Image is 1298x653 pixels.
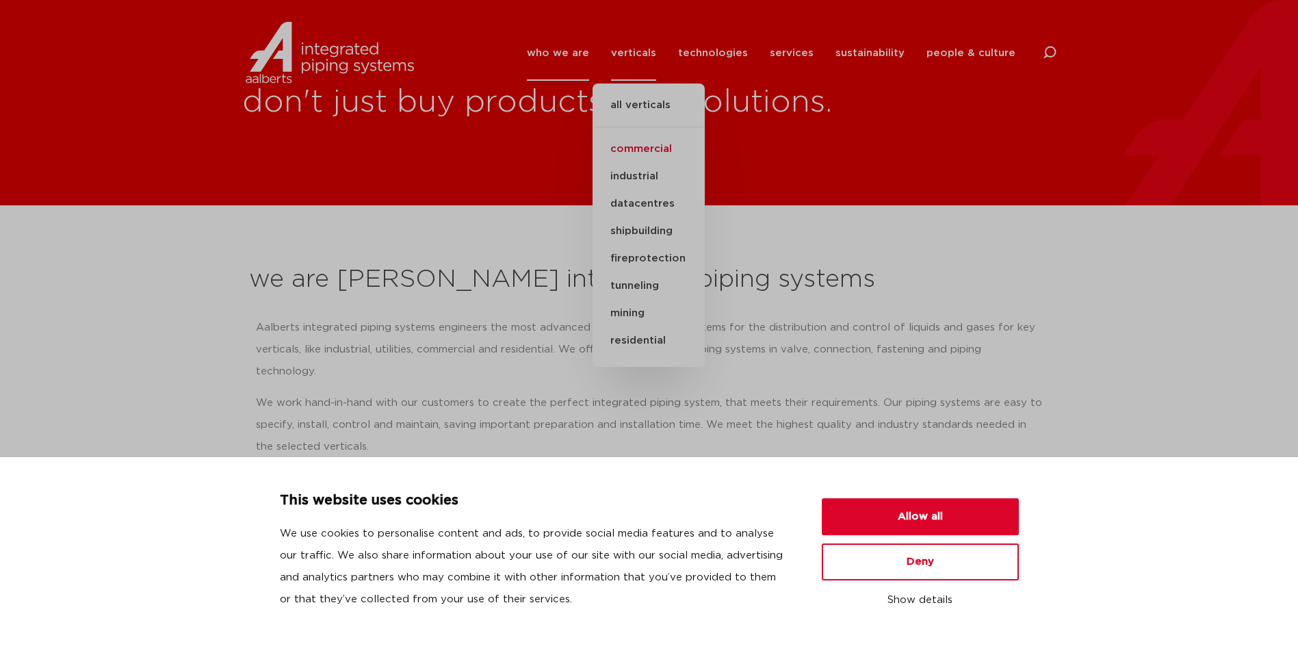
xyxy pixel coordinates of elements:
a: all verticals [593,97,705,127]
a: technologies [678,25,748,81]
p: Aalberts integrated piping systems engineers the most advanced integrated piping systems for the ... [256,317,1043,383]
a: shipbuilding [593,218,705,245]
a: people & culture [926,25,1015,81]
button: Allow all [822,498,1019,535]
nav: Menu [527,25,1015,81]
a: industrial [593,163,705,190]
a: mining [593,300,705,327]
ul: verticals [593,84,705,367]
a: services [770,25,814,81]
p: We use cookies to personalise content and ads, to provide social media features and to analyse ou... [280,523,789,611]
button: Deny [822,543,1019,580]
a: verticals [611,25,656,81]
a: fireprotection [593,245,705,272]
p: This website uses cookies [280,490,789,512]
a: datacentres [593,190,705,218]
a: commercial [593,136,705,163]
h2: we are [PERSON_NAME] integrated piping systems [249,264,1050,296]
a: tunneling [593,272,705,300]
a: who we are [527,25,589,81]
a: residential [593,327,705,355]
a: sustainability [835,25,905,81]
button: Show details [822,589,1019,612]
p: We work hand-in-hand with our customers to create the perfect integrated piping system, that meet... [256,392,1043,458]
